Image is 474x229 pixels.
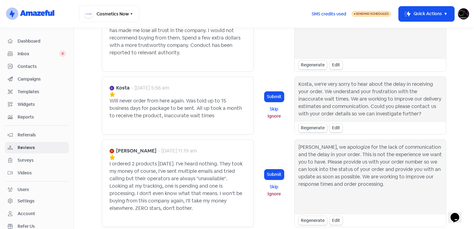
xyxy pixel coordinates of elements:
b: [PERSON_NAME] [116,147,156,155]
button: Skip [264,183,284,190]
iframe: chat widget [448,204,468,223]
button: Submit [264,92,284,102]
button: Cosmetics Now [79,6,139,22]
a: SMS credits used [306,10,351,17]
a: Referrals [5,129,69,141]
span: Widgets [18,101,66,108]
a: Reviews [5,142,69,153]
a: Surveys [5,155,69,166]
a: Account [5,208,69,219]
span: Reviews [18,144,66,151]
span: Videos [18,170,66,176]
div: [PERSON_NAME], we apologize for the lack of communication and the delay in your order. This is no... [298,144,442,210]
a: Users [5,184,69,195]
div: I ordered 2 products [DATE]. I've heard nothing. They took my money of course, I've sent multiple... [110,160,246,212]
div: Edit [330,60,343,69]
button: Submit [264,169,284,180]
span: SMS credits used [312,11,346,17]
span: Reports [18,114,66,120]
div: Edit [330,216,343,225]
button: Ignore [264,113,284,120]
a: Reports [5,111,69,123]
a: Widgets [5,99,69,110]
button: Ignore [264,190,284,198]
span: Contacts [18,63,66,70]
div: Regenerate [298,60,327,69]
div: Edit [330,123,343,132]
a: Campaigns [5,73,69,85]
div: - [DATE] 5:56 am [131,84,169,92]
div: Will never order from here again. Was told up to 15 business days for package to be sent. All up ... [110,97,246,119]
a: Sending Scheduled [351,10,391,18]
div: Settings [18,198,35,204]
span: 0 [59,51,66,57]
span: Inbox [18,51,59,57]
div: Regenerate [298,216,327,225]
span: Referrals [18,132,66,138]
span: Sending Scheduled [356,12,389,16]
a: Dashboard [5,35,69,47]
div: Kosta, we're very sorry to hear about the delay in receiving your order. We understand your frust... [298,81,442,118]
img: Avatar [110,86,114,90]
a: Videos [5,167,69,179]
span: Campaigns [18,76,66,82]
button: Skip [264,106,284,113]
a: Settings [5,195,69,207]
span: Surveys [18,157,66,164]
div: Regenerate [298,123,327,132]
div: Account [18,210,35,217]
a: Templates [5,86,69,98]
div: - [DATE] 11:19 am [158,147,197,155]
span: Templates [18,89,66,95]
a: Contacts [5,61,69,72]
img: User [458,8,469,19]
a: Inbox 0 [5,48,69,60]
img: Avatar [110,149,114,153]
div: Users [18,186,29,193]
span: Dashboard [18,38,66,44]
button: Quick Actions [399,6,454,21]
b: Kosta [116,84,130,92]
